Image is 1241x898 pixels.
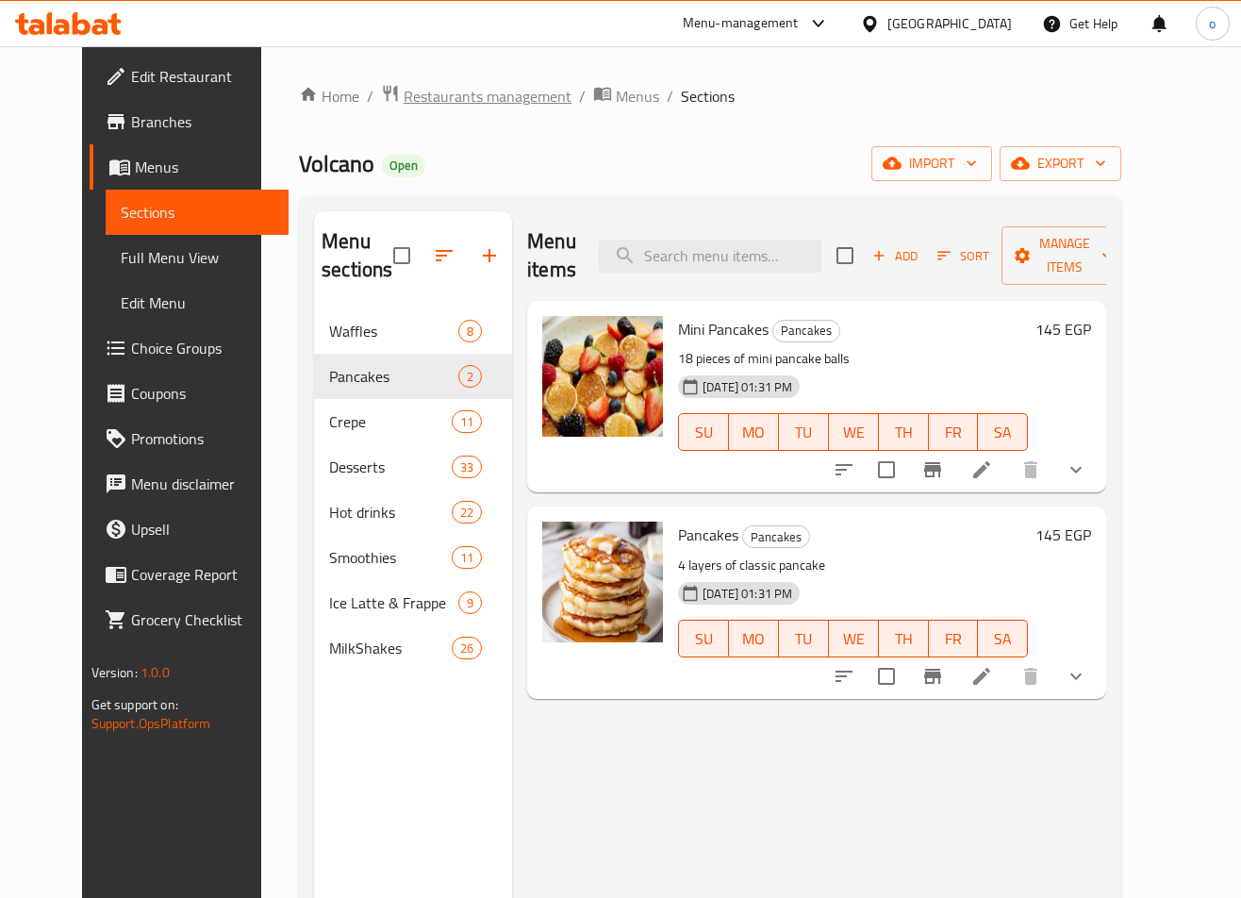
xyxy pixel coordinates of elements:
span: 1.0.0 [141,660,170,685]
h2: Menu sections [322,227,393,284]
button: SA [978,413,1028,451]
span: 9 [459,594,481,612]
span: SA [985,625,1020,653]
p: 4 layers of classic pancake [678,554,1028,577]
div: Pancakes [742,525,810,548]
span: 22 [453,504,481,522]
a: Edit Menu [106,280,290,325]
span: Smoothies [329,546,452,569]
div: Menu-management [683,12,799,35]
div: Hot drinks22 [314,490,512,535]
span: [DATE] 01:31 PM [695,378,800,396]
span: Add [869,245,920,267]
span: 26 [453,640,481,657]
svg: Show Choices [1065,458,1087,481]
a: Sections [106,190,290,235]
a: Full Menu View [106,235,290,280]
span: Open [382,158,425,174]
p: 18 pieces of mini pancake balls [678,347,1028,371]
span: SU [687,419,721,446]
span: Pancakes [743,526,809,548]
span: Promotions [131,427,274,450]
div: items [452,410,482,433]
a: Branches [90,99,290,144]
div: items [452,456,482,478]
span: Select to update [867,657,906,696]
nav: Menu sections [314,301,512,678]
button: Branch-specific-item [910,654,955,699]
span: WE [836,419,871,446]
span: [DATE] 01:31 PM [695,585,800,603]
div: Pancakes [772,320,840,342]
span: import [886,152,977,175]
span: SA [985,419,1020,446]
span: Waffles [329,320,458,342]
button: Sort [933,241,994,271]
span: Sort sections [422,233,467,278]
span: Hot drinks [329,501,452,524]
button: SU [678,413,729,451]
button: delete [1008,447,1053,492]
span: Sort [937,245,989,267]
a: Coverage Report [90,552,290,597]
a: Edit menu item [970,665,993,688]
button: import [871,146,992,181]
div: Crepe11 [314,399,512,444]
span: Select all sections [382,236,422,275]
button: Add [865,241,925,271]
span: Coupons [131,382,274,405]
span: Select to update [867,450,906,490]
span: TH [886,419,921,446]
div: Pancakes2 [314,354,512,399]
span: Volcano [299,142,374,185]
span: MO [736,625,771,653]
span: TH [886,625,921,653]
span: Upsell [131,518,274,540]
a: Support.OpsPlatform [91,711,211,736]
span: Ice Latte & Frappe [329,591,458,614]
span: Pancakes [329,365,458,388]
img: Mini Pancakes [542,316,663,437]
div: Crepe [329,410,452,433]
button: sort-choices [821,654,867,699]
button: MO [729,413,779,451]
span: Edit Menu [121,291,274,314]
button: sort-choices [821,447,867,492]
a: Edit Restaurant [90,54,290,99]
span: 8 [459,323,481,341]
div: items [452,637,482,659]
span: WE [836,625,871,653]
span: Choice Groups [131,337,274,359]
button: MO [729,620,779,657]
div: Open [382,155,425,177]
span: MilkShakes [329,637,452,659]
button: TH [879,413,929,451]
li: / [579,85,586,108]
button: TU [779,413,829,451]
a: Grocery Checklist [90,597,290,642]
a: Menus [90,144,290,190]
button: SU [678,620,729,657]
div: [GEOGRAPHIC_DATA] [887,13,1012,34]
a: Promotions [90,416,290,461]
span: Full Menu View [121,246,274,269]
button: export [1000,146,1121,181]
a: Menus [593,84,659,108]
a: Edit menu item [970,458,993,481]
div: items [458,365,482,388]
div: items [458,320,482,342]
div: MilkShakes26 [314,625,512,671]
span: TU [786,625,821,653]
span: Menus [616,85,659,108]
button: delete [1008,654,1053,699]
div: Desserts33 [314,444,512,490]
a: Menu disclaimer [90,461,290,507]
button: show more [1053,447,1099,492]
button: TH [879,620,929,657]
